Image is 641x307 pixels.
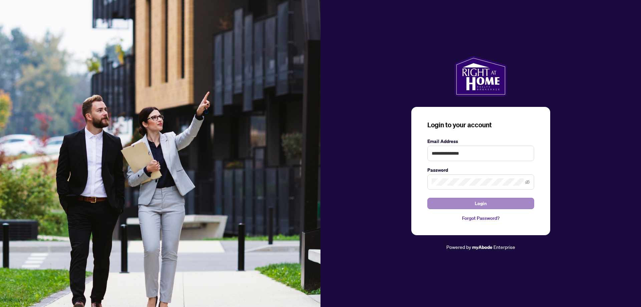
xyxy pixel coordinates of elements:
[455,56,506,96] img: ma-logo
[493,244,515,250] span: Enterprise
[446,244,471,250] span: Powered by
[427,120,534,130] h3: Login to your account
[472,244,492,251] a: myAbode
[427,198,534,209] button: Login
[427,214,534,222] a: Forgot Password?
[525,180,530,184] span: eye-invisible
[427,138,534,145] label: Email Address
[475,198,487,209] span: Login
[427,166,534,174] label: Password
